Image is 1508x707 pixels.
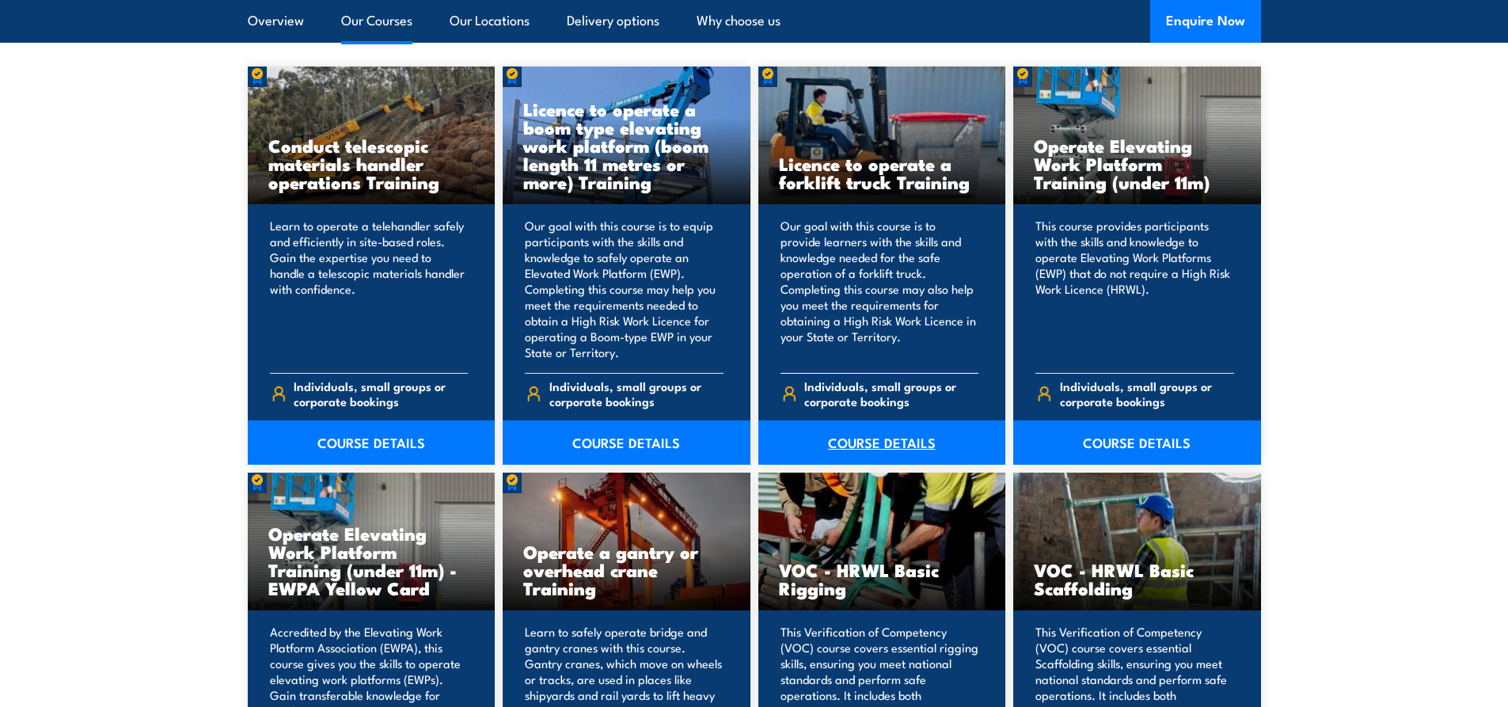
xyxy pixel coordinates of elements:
a: COURSE DETAILS [1013,420,1261,465]
span: Individuals, small groups or corporate bookings [549,378,724,409]
h3: VOC - HRWL Basic Rigging [779,561,986,597]
h3: Licence to operate a forklift truck Training [779,154,986,191]
span: Individuals, small groups or corporate bookings [1060,378,1234,409]
h3: Operate Elevating Work Platform Training (under 11m) - EWPA Yellow Card [268,524,475,597]
p: Learn to operate a telehandler safely and efficiently in site-based roles. Gain the expertise you... [270,218,469,360]
h3: Operate Elevating Work Platform Training (under 11m) [1034,136,1240,191]
h3: Conduct telescopic materials handler operations Training [268,136,475,191]
p: This course provides participants with the skills and knowledge to operate Elevating Work Platfor... [1035,218,1234,360]
a: COURSE DETAILS [758,420,1006,465]
h3: Licence to operate a boom type elevating work platform (boom length 11 metres or more) Training [523,100,730,191]
h3: VOC - HRWL Basic Scaffolding [1034,561,1240,597]
a: COURSE DETAILS [248,420,496,465]
h3: Operate a gantry or overhead crane Training [523,542,730,597]
p: Our goal with this course is to equip participants with the skills and knowledge to safely operat... [525,218,724,360]
p: Our goal with this course is to provide learners with the skills and knowledge needed for the saf... [781,218,979,360]
span: Individuals, small groups or corporate bookings [804,378,978,409]
a: COURSE DETAILS [503,420,750,465]
span: Individuals, small groups or corporate bookings [294,378,468,409]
